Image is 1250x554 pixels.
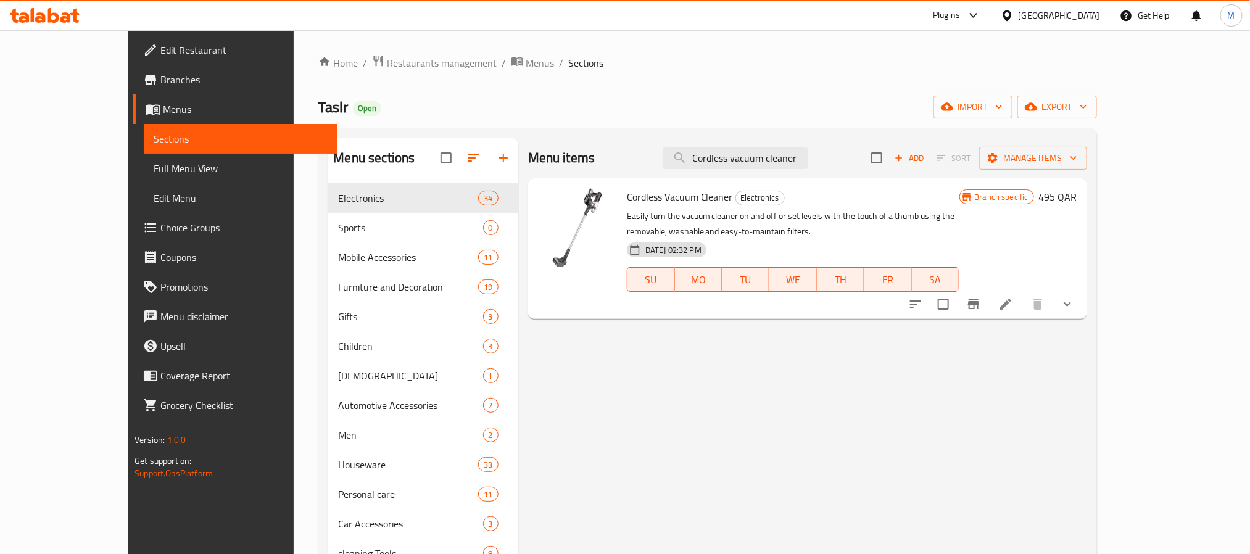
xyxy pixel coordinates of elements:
h2: Menu sections [333,149,415,167]
span: Upsell [160,339,327,353]
a: Sections [144,124,337,154]
li: / [559,56,563,70]
button: sort-choices [901,289,930,319]
a: Edit menu item [998,297,1013,312]
span: Sections [568,56,603,70]
span: Manage items [989,151,1077,166]
button: SA [912,267,959,292]
span: 11 [479,489,497,500]
div: Houseware33 [328,450,518,479]
span: Edit Menu [154,191,327,205]
span: Add [893,151,926,165]
div: items [478,279,498,294]
span: Full Menu View [154,161,327,176]
span: Gifts [338,309,482,324]
span: M [1228,9,1235,22]
span: 11 [479,252,497,263]
span: 0 [484,222,498,234]
span: Mobile Accessories [338,250,478,265]
div: [DEMOGRAPHIC_DATA]1 [328,361,518,391]
span: Personal care [338,487,478,502]
div: Car Accessories3 [328,509,518,539]
span: Select to update [930,291,956,317]
div: Furniture and Decoration19 [328,272,518,302]
span: 2 [484,429,498,441]
a: Coverage Report [133,361,337,391]
div: Open [353,101,381,116]
li: / [363,56,367,70]
button: TH [817,267,864,292]
a: Home [318,56,358,70]
input: search [663,147,808,169]
span: Sort sections [459,143,489,173]
span: export [1027,99,1087,115]
button: Manage items [979,147,1087,170]
span: Version: [135,432,165,448]
button: import [933,96,1012,118]
span: MO [680,271,718,289]
span: Menu disclaimer [160,309,327,324]
div: items [483,220,499,235]
span: Houseware [338,457,478,472]
span: Sports [338,220,482,235]
a: Menu disclaimer [133,302,337,331]
a: Coupons [133,242,337,272]
span: Promotions [160,279,327,294]
span: import [943,99,1003,115]
div: items [478,457,498,472]
a: Choice Groups [133,213,337,242]
span: Grocery Checklist [160,398,327,413]
span: 1 [484,370,498,382]
button: MO [675,267,722,292]
div: Mobile Accessories11 [328,242,518,272]
span: TU [727,271,764,289]
span: Electronics [736,191,784,205]
button: Add [890,149,929,168]
span: 33 [479,459,497,471]
nav: breadcrumb [318,55,1096,71]
span: Select section [864,145,890,171]
span: Select all sections [433,145,459,171]
div: items [483,309,499,324]
div: Ladies [338,368,482,383]
div: Children3 [328,331,518,361]
span: 19 [479,281,497,293]
div: items [483,428,499,442]
span: WE [774,271,812,289]
div: Plugins [933,8,960,23]
div: items [478,250,498,265]
div: Automotive Accessories2 [328,391,518,420]
span: Branches [160,72,327,87]
a: Restaurants management [372,55,497,71]
span: Furniture and Decoration [338,279,478,294]
span: Electronics [338,191,478,205]
div: items [478,191,498,205]
button: Add section [489,143,518,173]
div: items [483,516,499,531]
button: export [1017,96,1097,118]
span: 2 [484,400,498,411]
span: Coupons [160,250,327,265]
div: Electronics34 [328,183,518,213]
span: Automotive Accessories [338,398,482,413]
div: Electronics [735,191,785,205]
span: Menus [526,56,554,70]
h2: Menu items [528,149,595,167]
button: SU [627,267,675,292]
span: Car Accessories [338,516,482,531]
div: items [483,339,499,353]
a: Grocery Checklist [133,391,337,420]
h6: 495 QAR [1039,188,1077,205]
span: Children [338,339,482,353]
span: Branch specific [970,191,1033,203]
span: SU [632,271,670,289]
a: Menus [133,94,337,124]
div: items [483,368,499,383]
